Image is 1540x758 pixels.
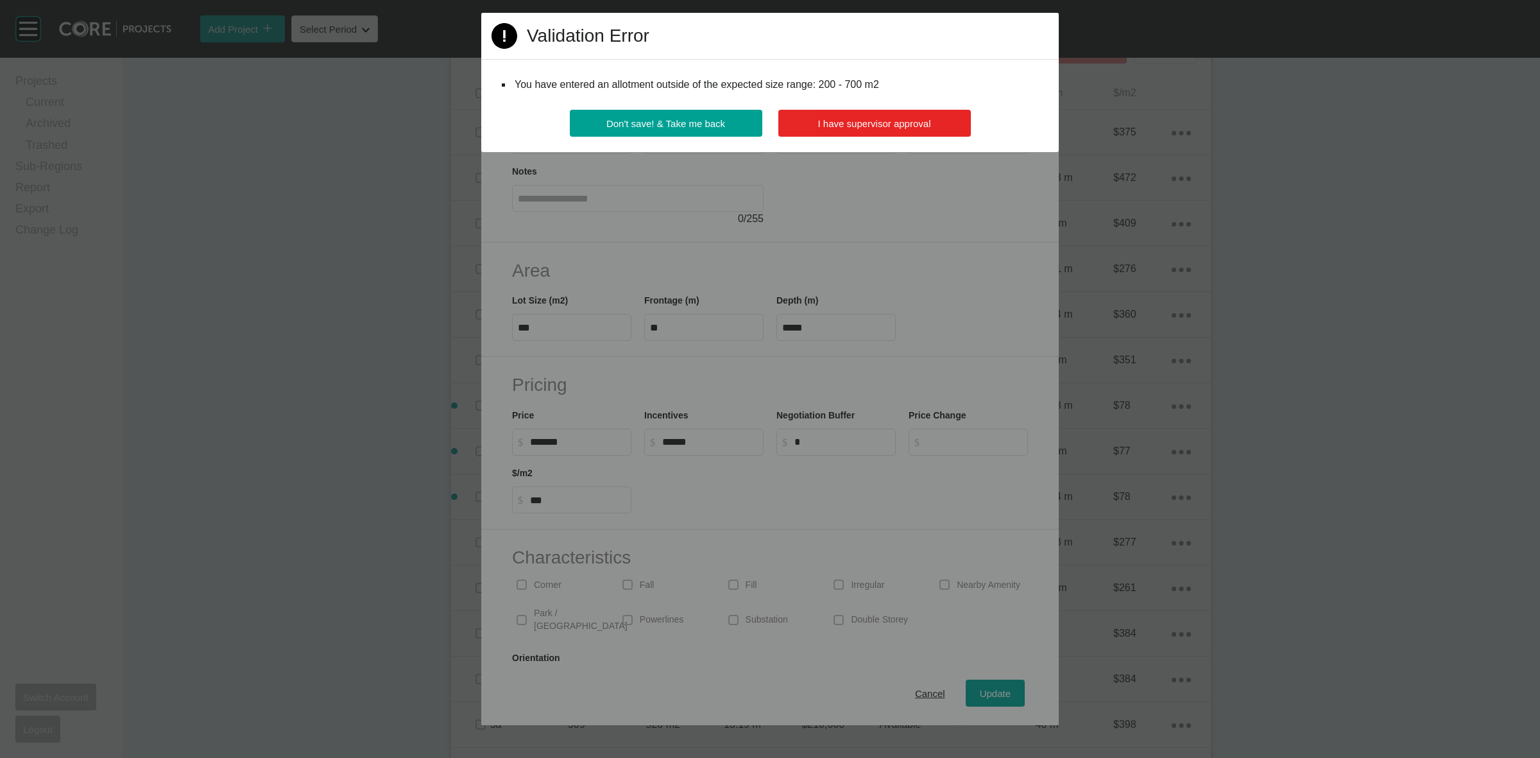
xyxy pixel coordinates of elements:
span: I have supervisor approval [818,118,931,129]
h2: Validation Error [527,23,649,48]
div: You have entered an allotment outside of the expected size range: 200 - 700 m2 [512,75,1028,94]
button: Don't save! & Take me back [570,110,762,137]
span: Don't save! & Take me back [606,118,725,129]
button: I have supervisor approval [778,110,971,137]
